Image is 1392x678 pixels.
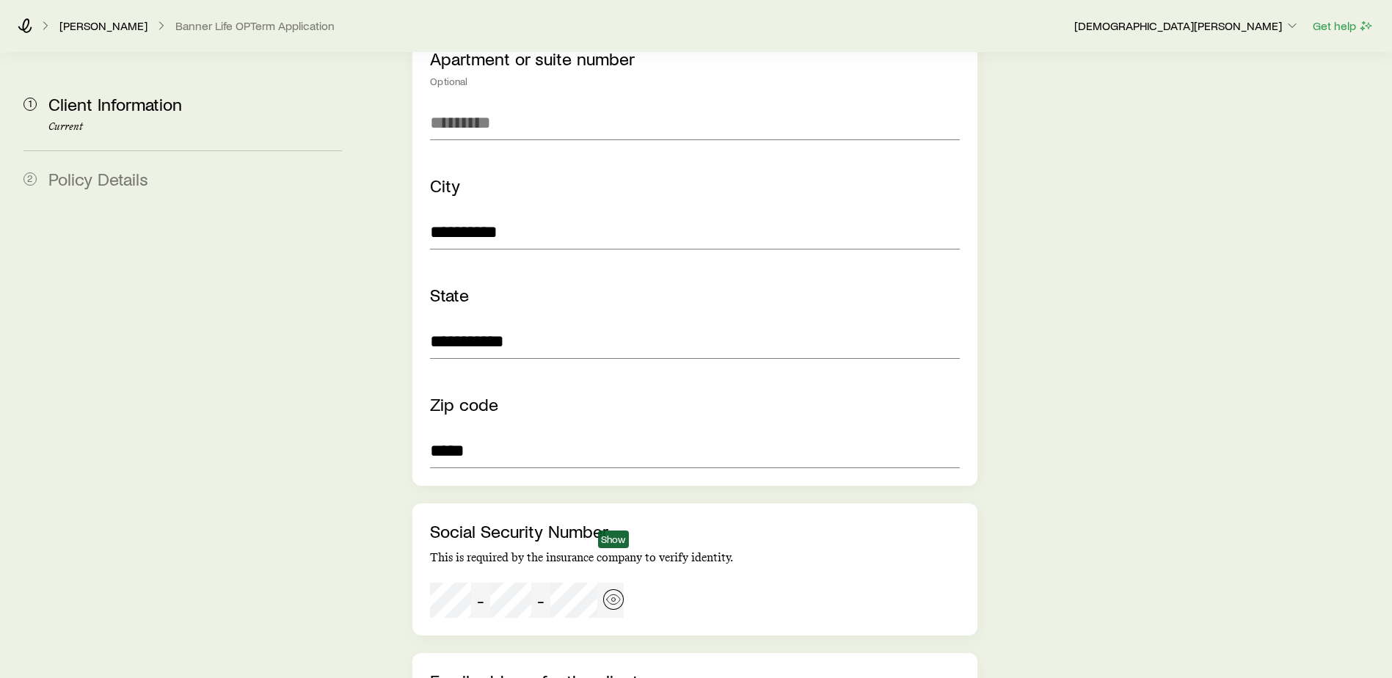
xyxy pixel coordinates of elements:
[430,284,469,305] label: State
[430,393,498,415] label: Zip code
[601,533,626,545] span: Show
[430,76,960,87] div: Optional
[23,172,37,186] span: 2
[430,48,635,69] label: Apartment or suite number
[48,93,182,114] span: Client Information
[175,19,335,33] button: Banner Life OPTerm Application
[430,175,460,196] label: City
[48,121,342,133] p: Current
[477,590,484,610] span: -
[537,590,544,610] span: -
[48,168,148,189] span: Policy Details
[1074,18,1300,33] p: [DEMOGRAPHIC_DATA][PERSON_NAME]
[59,19,148,33] a: [PERSON_NAME]
[1312,18,1374,34] button: Get help
[23,98,37,111] span: 1
[430,550,960,565] p: This is required by the insurance company to verify identity.
[430,521,960,542] p: Social Security Number
[1074,18,1300,35] button: [DEMOGRAPHIC_DATA][PERSON_NAME]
